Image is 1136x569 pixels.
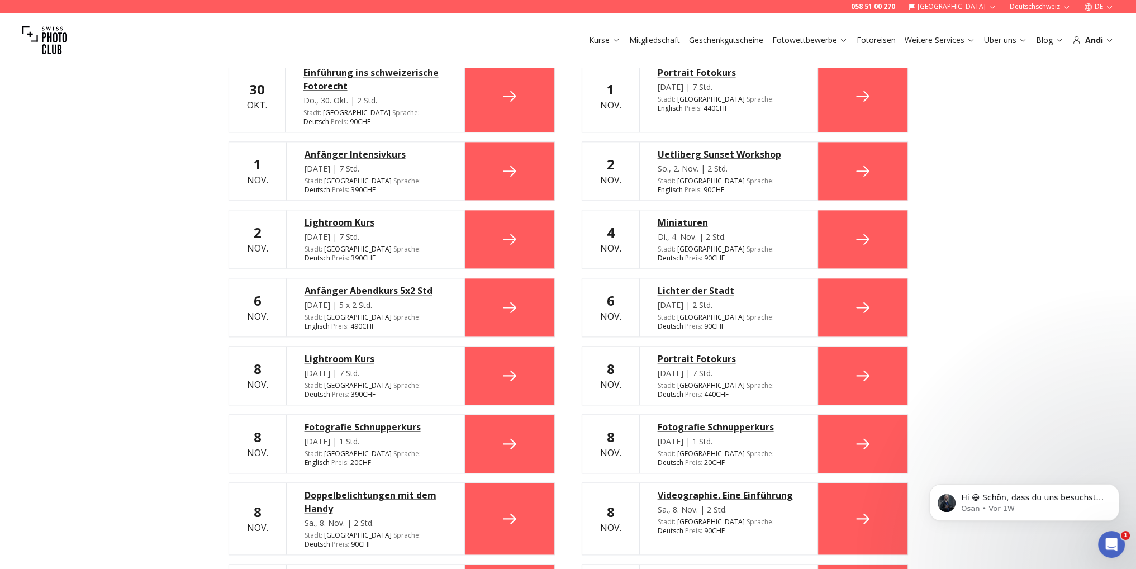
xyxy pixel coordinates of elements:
span: Stadt : [305,449,322,458]
a: Einführung ins schweizerische Fotorecht [303,66,446,93]
span: Preis : [332,390,349,399]
a: Lightroom Kurs [305,216,446,229]
div: [GEOGRAPHIC_DATA] 490 CHF [305,313,446,331]
b: 8 [254,359,262,378]
span: Englisch [658,186,683,195]
div: [DATE] | 2 Std. [658,300,800,311]
span: Sprache : [393,244,421,254]
span: Deutsch [658,527,683,535]
span: Stadt : [303,108,321,117]
span: Preis : [331,458,349,467]
span: Preis : [685,458,702,467]
span: Sprache : [747,381,774,390]
button: Geschenkgutscheine [685,32,768,48]
button: Blog [1032,32,1068,48]
div: Sa., 8. Nov. | 2 Std. [305,518,446,529]
span: Preis : [332,185,349,195]
div: [GEOGRAPHIC_DATA] 20 CHF [658,449,800,467]
div: [DATE] | 7 Std. [658,82,800,93]
a: Fotoreisen [857,35,896,46]
a: Anfänger Intensivkurs [305,148,446,161]
span: Stadt : [658,381,676,390]
div: [GEOGRAPHIC_DATA] 90 CHF [305,531,446,549]
a: Weitere Services [905,35,975,46]
div: Nov. [247,224,268,255]
div: So., 2. Nov. | 2 Std. [658,163,800,174]
span: Preis : [332,539,349,549]
a: 058 51 00 270 [851,2,895,11]
span: Preis : [685,526,702,535]
div: [GEOGRAPHIC_DATA] 90 CHF [658,518,800,535]
b: 6 [254,291,262,310]
button: Mitgliedschaft [625,32,685,48]
div: [DATE] | 7 Std. [305,368,446,379]
span: Stadt : [658,176,676,186]
div: Lichter der Stadt [658,284,800,297]
div: [GEOGRAPHIC_DATA] 390 CHF [305,177,446,195]
span: Sprache : [393,312,421,322]
a: Kurse [589,35,620,46]
div: Nov. [247,428,268,459]
div: [GEOGRAPHIC_DATA] 90 CHF [303,108,446,126]
button: Kurse [584,32,625,48]
span: Deutsch [305,540,330,549]
b: 2 [254,223,262,241]
span: Preis : [685,390,702,399]
span: Stadt : [658,312,676,322]
span: Stadt : [305,381,322,390]
div: [GEOGRAPHIC_DATA] 390 CHF [305,245,446,263]
div: Andi [1072,35,1114,46]
a: Lightroom Kurs [305,352,446,366]
b: 30 [249,80,265,98]
span: Sprache : [393,381,421,390]
div: Nov. [247,360,268,391]
span: Deutsch [658,390,683,399]
div: Uetliberg Sunset Workshop [658,148,800,161]
div: [DATE] | 1 Std. [305,436,446,447]
a: Geschenkgutscheine [689,35,763,46]
div: Do., 30. Okt. | 2 Std. [303,95,446,106]
a: Videographie. Eine Einführung [658,489,800,502]
a: Fotowettbewerbe [772,35,848,46]
div: Doppelbelichtungen mit dem Handy [305,489,446,515]
b: 8 [254,428,262,446]
span: Preis : [331,117,348,126]
div: Nov. [247,292,268,323]
div: [GEOGRAPHIC_DATA] 440 CHF [658,381,800,399]
b: 2 [607,155,615,173]
div: [DATE] | 7 Std. [305,163,446,174]
div: [DATE] | 7 Std. [305,231,446,243]
span: Preis : [685,253,702,263]
div: Nov. [600,360,621,391]
span: Deutsch [305,186,330,195]
button: Weitere Services [900,32,980,48]
span: Sprache : [747,517,774,527]
span: Stadt : [658,517,676,527]
a: Portrait Fotokurs [658,352,800,366]
span: Sprache : [392,108,420,117]
span: Stadt : [658,94,676,104]
div: Nov. [600,292,621,323]
div: [GEOGRAPHIC_DATA] 390 CHF [305,381,446,399]
a: Fotografie Schnupperkurs [658,420,800,434]
a: Über uns [984,35,1027,46]
b: 8 [607,359,615,378]
span: Preis : [685,103,702,113]
img: Swiss photo club [22,18,67,63]
span: Deutsch [305,390,330,399]
span: Sprache : [747,176,774,186]
div: Nov. [600,224,621,255]
div: Miniaturen [658,216,800,229]
span: Preis : [685,185,702,195]
a: Anfänger Abendkurs 5x2 Std [305,284,446,297]
b: 8 [607,502,615,521]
